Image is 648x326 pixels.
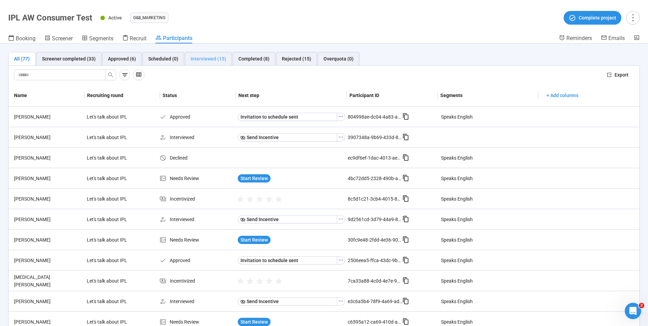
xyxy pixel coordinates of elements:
div: Let's talk about IPL [84,110,135,123]
button: ellipsis [337,215,345,223]
div: ec9df6ef-1dac-4013-ae00-3646dfa02d2e [348,154,402,162]
button: Complete project [564,11,621,25]
div: Speaks English [441,236,473,244]
div: [PERSON_NAME] [11,257,84,264]
button: Start Review [238,318,271,326]
span: star [256,278,263,285]
div: Approved [160,113,235,121]
button: Send Incentive [238,133,337,141]
h1: IPL AW Consumer Test [8,13,92,23]
div: Speaks English [441,195,473,203]
span: star [247,196,253,203]
th: Next step [236,84,347,107]
th: Name [9,84,84,107]
div: Let's talk about IPL [84,254,135,267]
span: Screener [52,35,73,42]
div: Approved [160,257,235,264]
span: star [275,278,282,285]
span: search [108,72,113,78]
span: Participants [163,35,192,41]
div: Speaks English [441,298,473,305]
div: Speaks English [441,113,473,121]
span: Segments [89,35,113,42]
div: Approved (6) [108,55,136,63]
span: Booking [16,35,36,42]
div: [PERSON_NAME] [11,113,84,121]
a: Screener [44,35,73,43]
th: Status [160,84,236,107]
div: Let's talk about IPL [84,131,135,144]
div: [PERSON_NAME] [11,154,84,162]
span: G&B_MARKETING [133,14,165,21]
th: Segments [438,84,539,107]
span: star [266,278,273,285]
span: Start Review [240,318,268,326]
span: Reminders [566,35,592,41]
span: Active [108,15,122,21]
span: star [247,278,253,285]
div: 4bc72dd5-2328-490b-aaac-b2695e7c09bf [348,175,402,182]
div: [PERSON_NAME] [11,134,84,141]
button: exportExport [602,69,634,80]
span: Start Review [240,175,268,182]
div: Needs Review [160,236,235,244]
div: Incentivized [160,277,235,285]
div: [MEDICAL_DATA][PERSON_NAME] [11,273,84,288]
div: Let's talk about IPL [84,295,135,308]
span: star [266,196,273,203]
div: [PERSON_NAME] [11,236,84,244]
button: ellipsis [337,256,345,264]
span: Invitation to schedule sent [240,257,298,264]
span: Export [615,71,629,79]
div: e3c6a5b4-78f9-4a69-ad52-2f1349e654c6 [348,298,402,305]
span: Start Review [240,236,268,244]
a: Recruit [122,35,147,43]
span: ellipsis [338,298,344,304]
div: Overquota (0) [323,55,354,63]
div: Completed (8) [238,55,270,63]
div: Speaks English [441,318,473,326]
span: ellipsis [338,134,344,140]
div: Let's talk about IPL [84,233,135,246]
span: Complete project [579,14,616,22]
div: 3907348a-9b69-433d-8630-ceed1f1d4f62 [348,134,402,141]
div: 9d2561cd-3d79-44a9-81d7-319cdb8935e3 [348,216,402,223]
span: ellipsis [338,257,344,263]
div: Interviewed [160,298,235,305]
div: [PERSON_NAME] [11,216,84,223]
button: Invitation to schedule sent [238,113,337,121]
a: Booking [8,35,36,43]
a: Participants [155,35,192,43]
span: ellipsis [338,216,344,222]
div: Interviewed [160,216,235,223]
div: 7ca33a88-4c0d-4e7e-927a-676f1e8af931 [348,277,402,285]
span: Send Incentive [247,216,279,223]
button: search [105,69,116,80]
button: more [626,11,640,25]
div: [PERSON_NAME] [11,175,84,182]
button: ellipsis [337,297,345,305]
button: + Add columns [541,90,584,101]
button: ellipsis [337,113,345,121]
div: Let's talk about IPL [84,213,135,226]
span: star [237,196,244,203]
th: Participant ID [347,84,438,107]
span: export [607,72,612,77]
div: [PERSON_NAME] [11,318,84,326]
span: star [256,196,263,203]
button: Invitation to schedule sent [238,256,337,264]
div: 804998ae-dc04-4a83-a3de-68115b896e68 [348,113,402,121]
span: more [628,13,637,22]
div: Speaks English [441,216,473,223]
span: + Add columns [547,92,578,99]
iframe: Intercom live chat [625,303,641,319]
div: Needs Review [160,175,235,182]
div: Interviewed [160,134,235,141]
div: Needs Review [160,318,235,326]
div: Rejected (15) [282,55,311,63]
a: Segments [82,35,113,43]
span: ellipsis [338,114,344,119]
div: c6595a12-ca69-410d-adf3-c3d1580be377 [348,318,402,326]
div: Scheduled (0) [148,55,178,63]
button: Start Review [238,174,271,182]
